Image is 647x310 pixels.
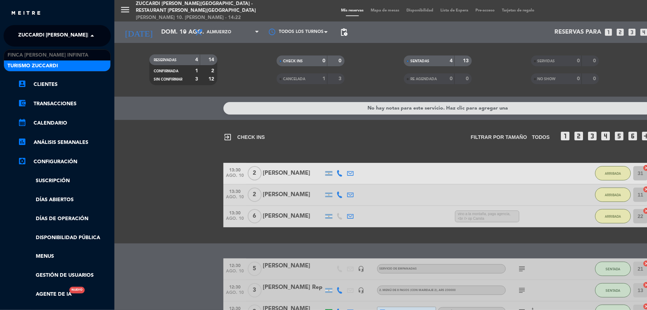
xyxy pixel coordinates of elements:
[18,215,111,223] a: Días de Operación
[18,138,111,147] a: assessmentANÁLISIS SEMANALES
[18,177,111,185] a: Suscripción
[8,62,58,70] span: Turismo Zuccardi
[69,287,85,294] div: Nuevo
[18,157,26,165] i: settings_applications
[18,252,111,261] a: Menus
[18,99,26,107] i: account_balance_wallet
[18,196,111,204] a: Días abiertos
[18,119,111,127] a: calendar_monthCalendario
[18,79,26,88] i: account_box
[18,271,111,280] a: Gestión de usuarios
[18,118,26,127] i: calendar_month
[11,11,41,16] img: MEITRE
[18,80,111,89] a: account_boxClientes
[18,158,111,166] a: Configuración
[18,28,273,43] span: Zuccardi [PERSON_NAME][GEOGRAPHIC_DATA] - Restaurant [PERSON_NAME][GEOGRAPHIC_DATA]
[18,100,111,108] a: account_balance_walletTransacciones
[18,234,111,242] a: Disponibilidad pública
[8,51,88,59] span: Finca [PERSON_NAME] Infinita
[18,137,26,146] i: assessment
[340,28,348,37] span: pending_actions
[18,290,71,299] a: Agente de IANuevo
